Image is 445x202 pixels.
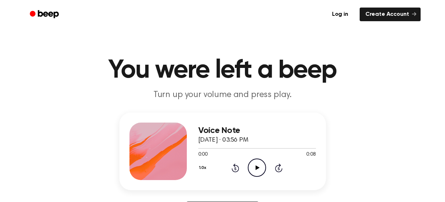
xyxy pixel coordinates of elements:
[198,151,208,159] span: 0:00
[198,137,248,143] span: [DATE] · 03:56 PM
[325,6,355,23] a: Log in
[39,58,406,83] h1: You were left a beep
[25,8,65,22] a: Beep
[306,151,316,159] span: 0:08
[198,162,209,174] button: 1.0x
[360,8,421,21] a: Create Account
[85,89,360,101] p: Turn up your volume and press play.
[198,126,316,136] h3: Voice Note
